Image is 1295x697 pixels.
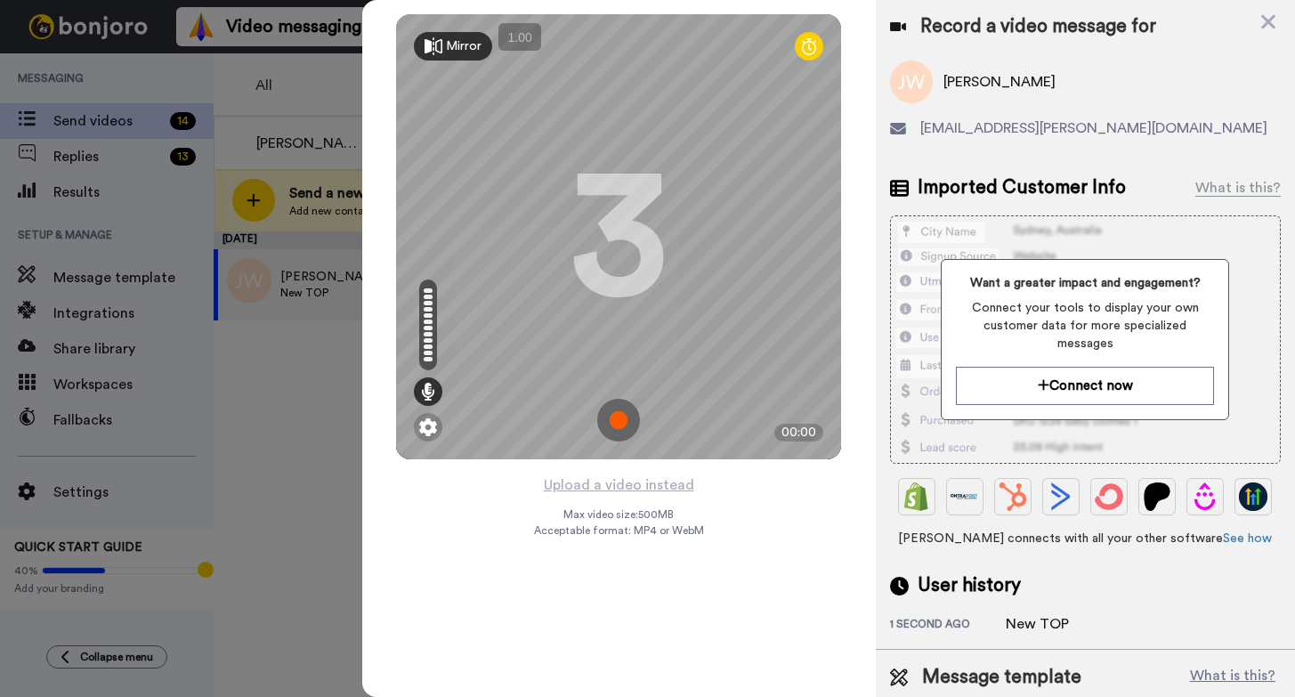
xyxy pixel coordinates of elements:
img: Drip [1191,482,1219,511]
span: Acceptable format: MP4 or WebM [534,523,704,538]
img: ic_record_start.svg [597,399,640,442]
div: 1 second ago [890,617,1006,635]
img: ActiveCampaign [1047,482,1075,511]
img: Hubspot [999,482,1027,511]
span: User history [918,572,1021,599]
button: Connect now [956,367,1214,405]
img: Patreon [1143,482,1171,511]
span: [PERSON_NAME] connects with all your other software [890,530,1281,547]
a: See how [1223,532,1272,545]
img: Profile image for Grant [40,53,69,82]
img: ic_gear.svg [419,418,437,436]
div: message notification from Grant, 4w ago. Thanks for being with us for 4 months - it's flown by! H... [27,37,329,96]
img: Ontraport [951,482,979,511]
p: Thanks for being with us for 4 months - it's flown by! How can we make the next 4 months even bet... [77,51,307,69]
span: [EMAIL_ADDRESS][PERSON_NAME][DOMAIN_NAME] [920,118,1267,139]
p: Message from Grant, sent 4w ago [77,69,307,85]
span: Max video size: 500 MB [563,507,674,522]
div: 00:00 [774,424,823,442]
span: Want a greater impact and engagement? [956,274,1214,292]
button: Upload a video instead [538,474,700,497]
span: Imported Customer Info [918,174,1126,201]
img: ConvertKit [1095,482,1123,511]
div: New TOP [1006,613,1095,635]
img: GoHighLevel [1239,482,1267,511]
img: Shopify [902,482,931,511]
span: Connect your tools to display your own customer data for more specialized messages [956,299,1214,353]
button: What is this? [1185,664,1281,691]
span: Message template [922,664,1081,691]
div: What is this? [1195,177,1281,199]
div: 3 [570,170,668,304]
